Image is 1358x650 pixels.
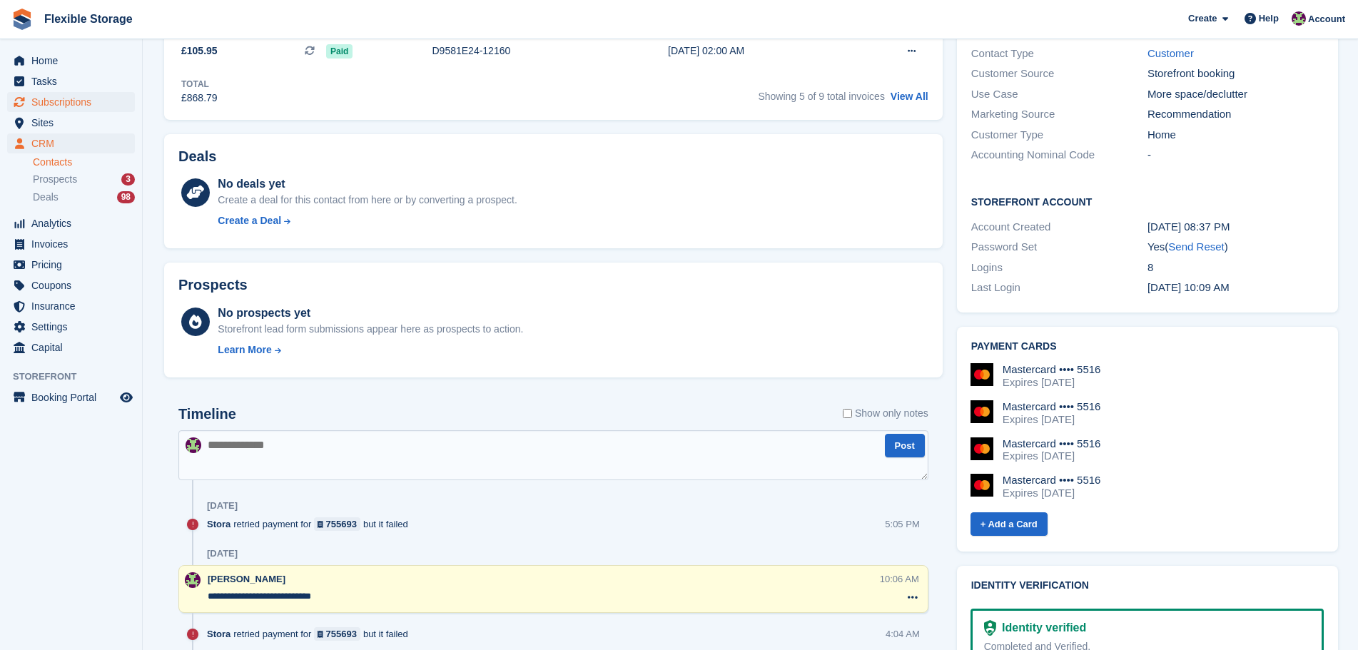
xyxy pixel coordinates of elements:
div: Learn More [218,342,271,357]
div: 8 [1147,260,1324,276]
span: Create [1188,11,1217,26]
div: 10:06 AM [880,572,919,586]
span: Invoices [31,234,117,254]
span: Stora [207,627,230,641]
span: Showing 5 of 9 total invoices [758,91,884,102]
div: Expires [DATE] [1003,376,1101,389]
div: Mastercard •••• 5516 [1003,437,1101,450]
a: Learn More [218,342,523,357]
div: Storefront booking [1147,66,1324,82]
img: Rachael Fisher [186,437,201,453]
a: Deals 98 [33,190,135,205]
a: Customer [1147,47,1194,59]
span: Sites [31,113,117,133]
span: Coupons [31,275,117,295]
div: - [1147,147,1324,163]
a: Contacts [33,156,135,169]
a: menu [7,255,135,275]
div: Recommendation [1147,106,1324,123]
img: Rachael Fisher [185,572,201,588]
a: 755693 [314,517,360,531]
div: Accounting Nominal Code [971,147,1147,163]
span: Analytics [31,213,117,233]
span: Tasks [31,71,117,91]
a: menu [7,234,135,254]
h2: Timeline [178,406,236,422]
div: 755693 [326,627,357,641]
span: Help [1259,11,1279,26]
div: retried payment for but it failed [207,517,415,531]
div: Mastercard •••• 5516 [1003,474,1101,487]
span: Capital [31,337,117,357]
span: £105.95 [181,44,218,59]
div: Expires [DATE] [1003,413,1101,426]
a: 755693 [314,627,360,641]
h2: Payment cards [971,341,1324,352]
div: Expires [DATE] [1003,450,1101,462]
img: Mastercard Logo [971,400,993,423]
div: Contact Type [971,46,1147,62]
span: Pricing [31,255,117,275]
span: ( ) [1165,240,1227,253]
span: Storefront [13,370,142,384]
div: [DATE] 08:37 PM [1147,219,1324,235]
span: Stora [207,517,230,531]
h2: Storefront Account [971,194,1324,208]
div: No deals yet [218,176,517,193]
div: Account Created [971,219,1147,235]
a: menu [7,337,135,357]
span: [PERSON_NAME] [208,574,285,584]
div: Marketing Source [971,106,1147,123]
div: Mastercard •••• 5516 [1003,363,1101,376]
a: View All [891,91,928,102]
span: Subscriptions [31,92,117,112]
div: [DATE] 02:00 AM [668,44,855,59]
img: stora-icon-8386f47178a22dfd0bd8f6a31ec36ba5ce8667c1dd55bd0f319d3a0aa187defe.svg [11,9,33,30]
div: More space/declutter [1147,86,1324,103]
a: menu [7,317,135,337]
a: Create a Deal [218,213,517,228]
img: Mastercard Logo [971,474,993,497]
span: Booking Portal [31,387,117,407]
h2: Prospects [178,277,248,293]
div: 5:05 PM [885,517,919,531]
div: Expires [DATE] [1003,487,1101,499]
a: menu [7,133,135,153]
span: Settings [31,317,117,337]
img: Mastercard Logo [971,363,993,386]
h2: Identity verification [971,580,1324,591]
span: Prospects [33,173,77,186]
button: Post [885,434,925,457]
div: Home [1147,127,1324,143]
h2: Deals [178,148,216,165]
time: 2025-07-26 09:09:28 UTC [1147,281,1230,293]
div: Storefront lead form submissions appear here as prospects to action. [218,322,523,337]
div: 4:04 AM [886,627,920,641]
div: Logins [971,260,1147,276]
div: Use Case [971,86,1147,103]
div: 755693 [326,517,357,531]
div: retried payment for but it failed [207,627,415,641]
a: Flexible Storage [39,7,138,31]
img: Identity Verification Ready [984,620,996,636]
a: Prospects 3 [33,172,135,187]
div: Customer Source [971,66,1147,82]
input: Show only notes [843,406,852,421]
a: menu [7,387,135,407]
span: Deals [33,191,59,204]
span: Paid [326,44,353,59]
a: menu [7,213,135,233]
div: Total [181,78,218,91]
div: [DATE] [207,548,238,559]
div: Create a Deal [218,213,281,228]
a: + Add a Card [971,512,1048,536]
a: menu [7,71,135,91]
div: Yes [1147,239,1324,255]
div: Password Set [971,239,1147,255]
span: CRM [31,133,117,153]
a: menu [7,296,135,316]
div: Mastercard •••• 5516 [1003,400,1101,413]
div: Customer Type [971,127,1147,143]
div: £868.79 [181,91,218,106]
div: Identity verified [996,619,1086,636]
